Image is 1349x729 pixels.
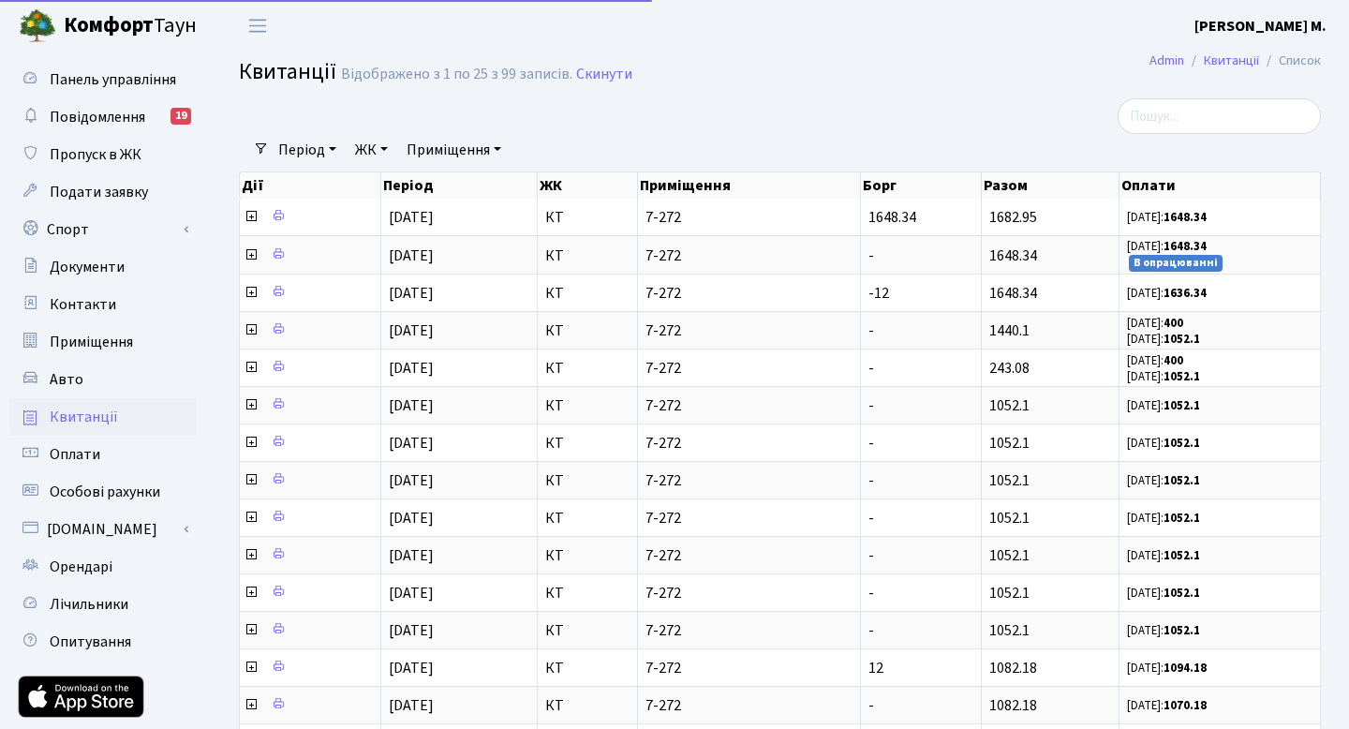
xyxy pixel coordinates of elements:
[381,172,538,199] th: Період
[1164,331,1200,348] b: 1052.1
[545,511,630,526] span: КТ
[1127,697,1207,714] small: [DATE]:
[645,623,852,638] span: 7-272
[1127,352,1183,369] small: [DATE]:
[50,332,133,352] span: Приміщення
[576,66,632,83] a: Скинути
[989,508,1030,528] span: 1052.1
[9,511,197,548] a: [DOMAIN_NAME]
[545,248,630,263] span: КТ
[50,632,131,652] span: Опитування
[1127,622,1200,639] small: [DATE]:
[1194,16,1327,37] b: [PERSON_NAME] М.
[645,361,852,376] span: 7-272
[50,257,125,277] span: Документи
[645,248,852,263] span: 7-272
[50,182,148,202] span: Подати заявку
[239,55,336,88] span: Квитанції
[389,470,434,491] span: [DATE]
[545,286,630,301] span: КТ
[1164,697,1207,714] b: 1070.18
[234,10,281,41] button: Переключити навігацію
[868,320,874,341] span: -
[868,470,874,491] span: -
[645,398,852,413] span: 7-272
[989,658,1037,678] span: 1082.18
[645,698,852,713] span: 7-272
[1127,547,1200,564] small: [DATE]:
[50,69,176,90] span: Панель управління
[9,173,197,211] a: Подати заявку
[64,10,197,42] span: Таун
[645,473,852,488] span: 7-272
[9,61,197,98] a: Панель управління
[1127,331,1200,348] small: [DATE]:
[868,508,874,528] span: -
[9,211,197,248] a: Спорт
[1164,510,1200,527] b: 1052.1
[868,245,874,266] span: -
[1127,510,1200,527] small: [DATE]:
[9,548,197,586] a: Орендарі
[50,294,116,315] span: Контакти
[1118,98,1321,134] input: Пошук...
[1164,368,1200,385] b: 1052.1
[389,320,434,341] span: [DATE]
[50,444,100,465] span: Оплати
[9,248,197,286] a: Документи
[545,548,630,563] span: КТ
[1127,660,1207,677] small: [DATE]:
[389,583,434,603] span: [DATE]
[1164,660,1207,677] b: 1094.18
[545,661,630,676] span: КТ
[645,323,852,338] span: 7-272
[868,583,874,603] span: -
[19,7,56,45] img: logo.png
[1164,238,1207,255] b: 1648.34
[9,623,197,661] a: Опитування
[1204,51,1259,70] a: Квитанції
[989,545,1030,566] span: 1052.1
[1164,435,1200,452] b: 1052.1
[868,283,889,304] span: -12
[545,436,630,451] span: КТ
[9,136,197,173] a: Пропуск в ЖК
[989,433,1030,454] span: 1052.1
[1164,547,1200,564] b: 1052.1
[9,361,197,398] a: Авто
[989,395,1030,416] span: 1052.1
[545,323,630,338] span: КТ
[1127,238,1207,255] small: [DATE]:
[1259,51,1321,71] li: Список
[389,508,434,528] span: [DATE]
[989,283,1037,304] span: 1648.34
[868,395,874,416] span: -
[50,594,128,615] span: Лічильники
[1127,368,1200,385] small: [DATE]:
[1127,397,1200,414] small: [DATE]:
[389,433,434,454] span: [DATE]
[9,586,197,623] a: Лічильники
[9,286,197,323] a: Контакти
[1149,51,1184,70] a: Admin
[9,436,197,473] a: Оплати
[9,473,197,511] a: Особові рахунки
[9,323,197,361] a: Приміщення
[861,172,982,199] th: Борг
[1164,285,1207,302] b: 1636.34
[989,358,1030,379] span: 243.08
[50,557,112,577] span: Орендарі
[389,283,434,304] span: [DATE]
[341,66,572,83] div: Відображено з 1 по 25 з 99 записів.
[389,207,434,228] span: [DATE]
[389,545,434,566] span: [DATE]
[1164,352,1183,369] b: 400
[240,172,381,199] th: Дії
[1127,585,1200,602] small: [DATE]:
[50,407,118,427] span: Квитанції
[1164,472,1200,489] b: 1052.1
[50,482,160,502] span: Особові рахунки
[1129,255,1223,272] small: В опрацюванні
[389,658,434,678] span: [DATE]
[545,698,630,713] span: КТ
